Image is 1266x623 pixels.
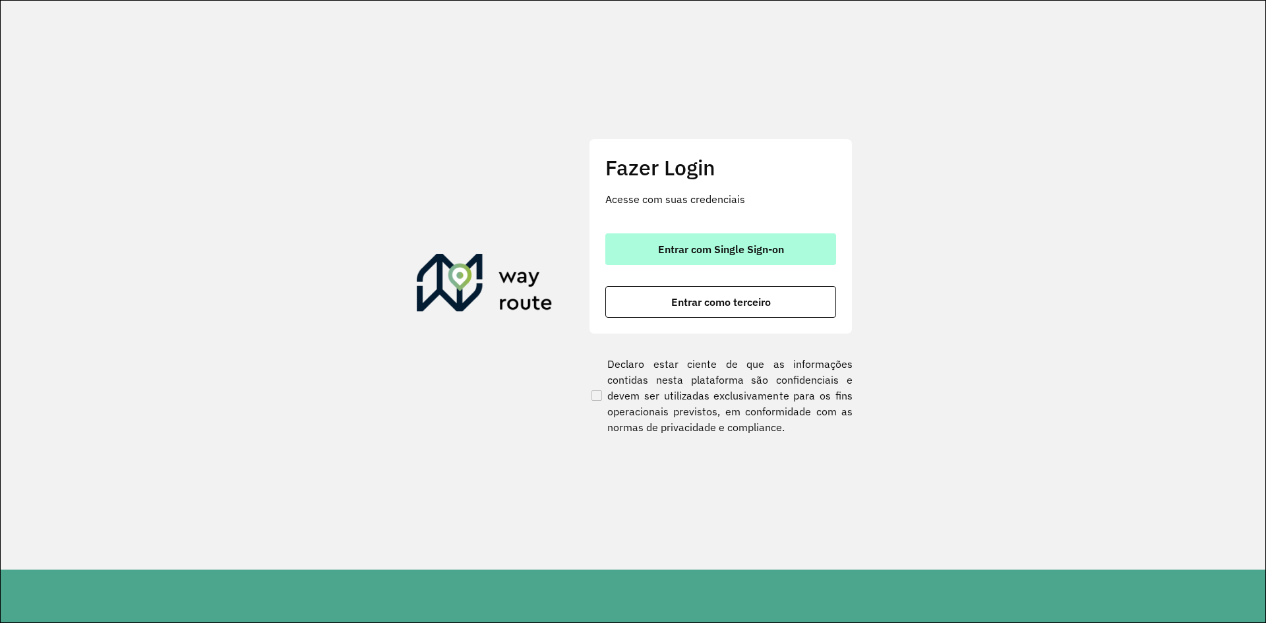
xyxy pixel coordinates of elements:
span: Entrar com Single Sign-on [658,244,784,254]
img: Roteirizador AmbevTech [417,254,553,317]
p: Acesse com suas credenciais [605,191,836,207]
label: Declaro estar ciente de que as informações contidas nesta plataforma são confidenciais e devem se... [589,356,853,435]
button: button [605,233,836,265]
span: Entrar como terceiro [671,297,771,307]
button: button [605,286,836,318]
h2: Fazer Login [605,155,836,180]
